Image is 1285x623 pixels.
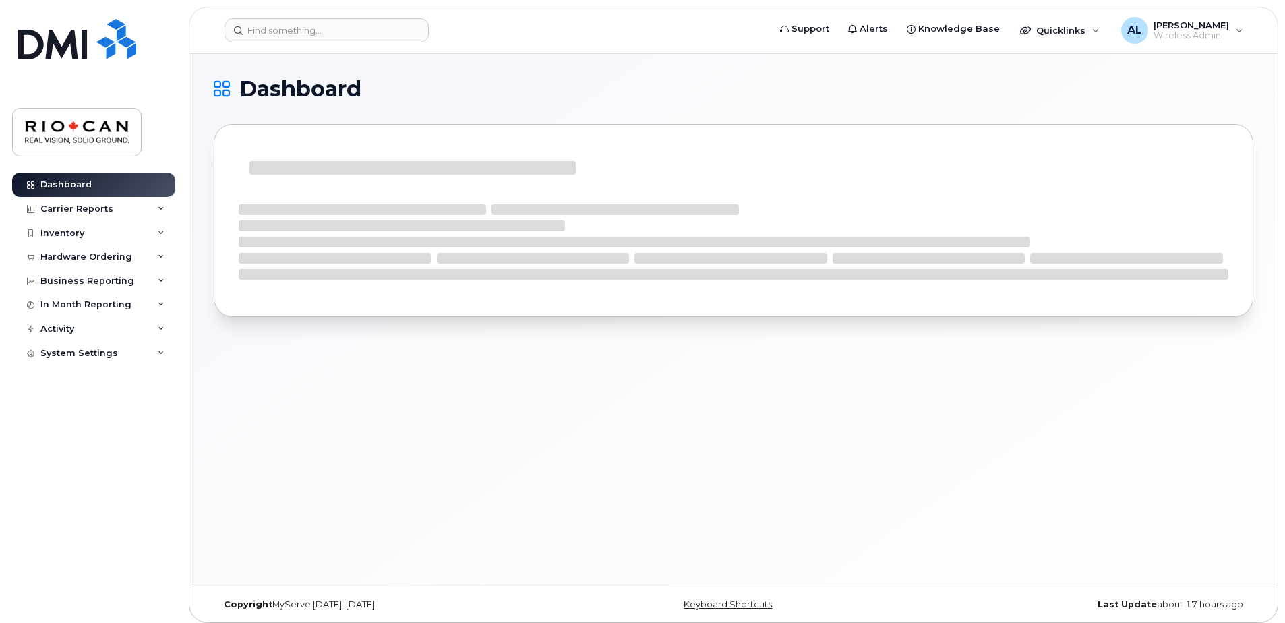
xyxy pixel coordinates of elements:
[239,79,361,99] span: Dashboard
[214,599,560,610] div: MyServe [DATE]–[DATE]
[907,599,1253,610] div: about 17 hours ago
[684,599,772,610] a: Keyboard Shortcuts
[1098,599,1157,610] strong: Last Update
[224,599,272,610] strong: Copyright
